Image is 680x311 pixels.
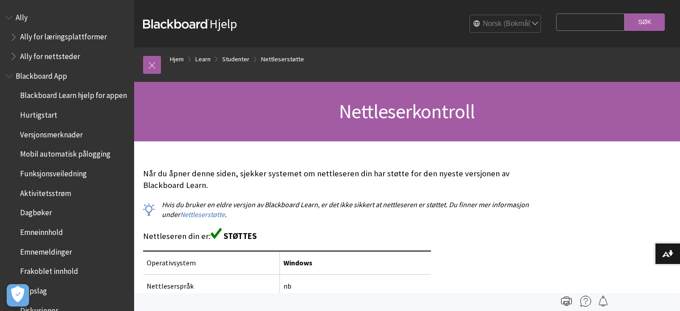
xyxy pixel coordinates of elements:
a: Nettleserstøtte [261,54,304,65]
span: Ally for nettsteder [20,49,80,61]
p: Når du åpner denne siden, sjekker systemet om nettleseren din har støtte for den nyeste versjonen... [143,168,539,191]
span: STØTTES [224,231,257,241]
img: Follow this page [598,296,608,307]
span: Windows [283,258,313,267]
select: Site Language Selector [470,15,541,33]
span: Emnemeldinger [20,244,72,256]
input: Søk [625,13,665,31]
td: Operativsystem [143,251,280,274]
button: Open Preferences [7,284,29,307]
span: Nettleserkontroll [339,99,475,124]
span: Hurtigstart [20,107,57,119]
span: Ally [16,10,28,22]
span: Oppslag [20,283,47,295]
td: Nettleserspråk [143,274,280,297]
span: Blackboard App [16,68,67,81]
a: BlackboardHjelp [143,16,237,32]
p: Hvis du bruker en eldre versjon av Blackboard Learn, er det ikke sikkert at nettleseren er støtte... [143,200,539,220]
a: Hjem [170,54,184,65]
p: Nettleseren din er: [143,228,539,242]
span: Ally for læringsplattformer [20,30,107,42]
span: Dagbøker [20,205,52,217]
span: Blackboard Learn hjelp for appen [20,88,127,100]
img: Green supported icon [211,228,222,239]
span: Emneinnhold [20,225,63,237]
span: Aktivitetsstrøm [20,186,71,198]
span: Frakoblet innhold [20,264,78,276]
span: Versjonsmerknader [20,127,83,139]
img: More help [580,296,591,307]
nav: Book outline for Anthology Ally Help [5,10,129,64]
a: Learn [195,54,211,65]
a: Studenter [222,54,249,65]
img: Print [561,296,572,307]
span: nb [283,281,291,290]
span: Mobil automatisk pålogging [20,147,110,159]
a: Nettleserstøtte [180,210,225,219]
strong: Blackboard [143,19,209,29]
span: Funksjonsveiledning [20,166,87,178]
